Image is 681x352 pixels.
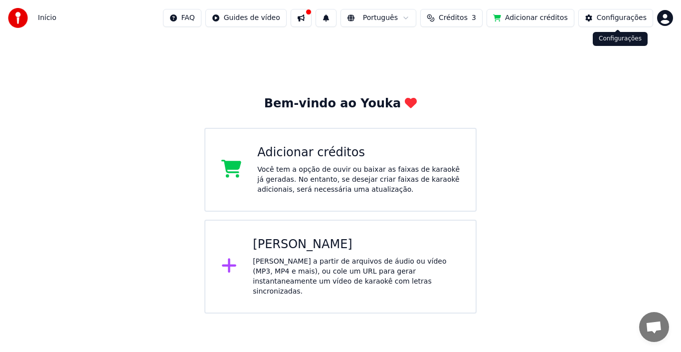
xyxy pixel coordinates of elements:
[8,8,28,28] img: youka
[578,9,653,27] button: Configurações
[38,13,56,23] nav: breadcrumb
[38,13,56,23] span: Início
[163,9,201,27] button: FAQ
[439,13,468,23] span: Créditos
[487,9,574,27] button: Adicionar créditos
[639,312,669,342] div: Bate-papo aberto
[264,96,417,112] div: Bem-vindo ao Youka
[257,145,460,161] div: Adicionar créditos
[253,237,460,253] div: [PERSON_NAME]
[205,9,287,27] button: Guides de vídeo
[420,9,483,27] button: Créditos3
[472,13,476,23] span: 3
[253,257,460,297] div: [PERSON_NAME] a partir de arquivos de áudio ou vídeo (MP3, MP4 e mais), ou cole um URL para gerar...
[257,165,460,195] div: Você tem a opção de ouvir ou baixar as faixas de karaokê já geradas. No entanto, se desejar criar...
[597,13,647,23] div: Configurações
[593,32,648,46] div: Configurações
